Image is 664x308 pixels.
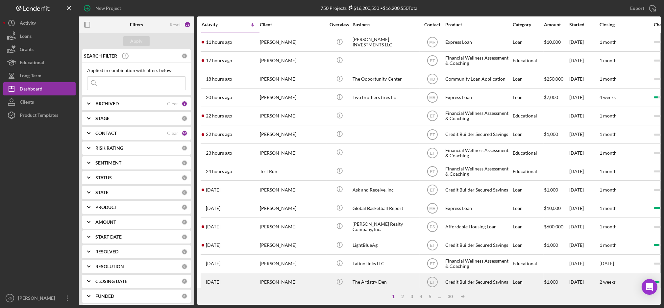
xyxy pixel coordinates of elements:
[95,2,121,15] div: New Project
[429,95,435,100] text: MR
[513,70,543,88] div: Loan
[445,144,511,162] div: Financial Wellness Assessment & Coaching
[445,126,511,143] div: Credit Builder Secured Savings
[123,36,150,46] button: Apply
[569,70,599,88] div: [DATE]
[3,292,76,305] button: KD[PERSON_NAME]
[182,160,187,166] div: 0
[260,34,326,51] div: [PERSON_NAME]
[430,262,435,266] text: ET
[513,22,543,27] div: Category
[20,56,44,71] div: Educational
[569,89,599,106] div: [DATE]
[353,273,418,291] div: The Artistry Den
[420,22,445,27] div: Contact
[206,150,232,156] time: 2025-09-25 14:08
[569,107,599,125] div: [DATE]
[445,52,511,69] div: Financial Wellness Assessment & Coaching
[206,187,220,192] time: 2025-09-25 12:46
[260,163,326,180] div: Test Run
[95,219,116,225] b: AMOUNT
[430,77,435,82] text: KD
[513,107,543,125] div: Educational
[260,255,326,272] div: [PERSON_NAME]
[182,130,187,136] div: 20
[95,131,117,136] b: CONTACT
[206,95,232,100] time: 2025-09-25 17:39
[95,234,122,240] b: START DATE
[544,76,563,82] span: $250,000
[206,58,232,63] time: 2025-09-25 20:00
[445,255,511,272] div: Financial Wellness Assessment & Coaching
[600,150,617,156] time: 1 month
[353,181,418,198] div: Ask and Receive, Inc
[600,131,617,137] time: 1 month
[513,52,543,69] div: Educational
[95,175,112,180] b: STATUS
[206,113,232,118] time: 2025-09-25 15:31
[445,199,511,217] div: Express Loan
[260,107,326,125] div: [PERSON_NAME]
[513,89,543,106] div: Loan
[182,293,187,299] div: 0
[347,5,380,11] div: $16,200,550
[600,22,649,27] div: Closing
[445,107,511,125] div: Financial Wellness Assessment & Coaching
[513,218,543,235] div: Loan
[3,43,76,56] a: Grants
[513,34,543,51] div: Loan
[182,264,187,269] div: 0
[430,243,435,248] text: ET
[206,279,220,285] time: 2025-09-23 04:35
[206,39,232,45] time: 2025-09-26 02:30
[321,5,419,11] div: 750 Projects • $16,200,550 Total
[260,199,326,217] div: [PERSON_NAME]
[3,56,76,69] button: Educational
[167,131,178,136] div: Clear
[182,219,187,225] div: 0
[87,68,186,73] div: Applied in combination with filters below
[353,199,418,217] div: Global Basketball Report
[206,76,232,82] time: 2025-09-25 19:26
[95,190,109,195] b: STATE
[353,34,418,51] div: [PERSON_NAME] INVESTMENTS LLC
[95,101,119,106] b: ARCHIVED
[260,70,326,88] div: [PERSON_NAME]
[569,199,599,217] div: [DATE]
[182,145,187,151] div: 0
[20,30,32,44] div: Loans
[630,2,644,15] div: Export
[206,224,220,229] time: 2025-09-24 17:01
[544,39,561,45] span: $10,000
[430,169,435,174] text: ET
[260,237,326,254] div: [PERSON_NAME]
[95,116,110,121] b: STAGE
[544,187,558,192] span: $1,000
[430,132,435,137] text: ET
[260,181,326,198] div: [PERSON_NAME]
[3,69,76,82] button: Long-Term
[206,243,220,248] time: 2025-09-23 16:18
[3,16,76,30] button: Activity
[20,16,36,31] div: Activity
[569,218,599,235] div: [DATE]
[8,296,12,300] text: KD
[600,279,616,285] time: 2 weeks
[353,255,418,272] div: LatinoLinks LLC
[20,82,42,97] div: Dashboard
[16,292,59,306] div: [PERSON_NAME]
[131,36,143,46] div: Apply
[130,22,143,27] b: Filters
[3,82,76,95] button: Dashboard
[445,273,511,291] div: Credit Builder Secured Savings
[642,279,657,295] div: Open Intercom Messenger
[544,242,558,248] span: $1,000
[260,144,326,162] div: [PERSON_NAME]
[182,175,187,181] div: 0
[429,206,435,211] text: MR
[353,70,418,88] div: The Opportunity Center
[260,52,326,69] div: [PERSON_NAME]
[426,294,435,299] div: 5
